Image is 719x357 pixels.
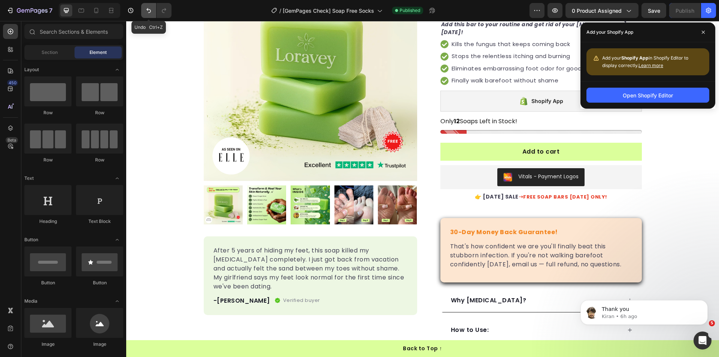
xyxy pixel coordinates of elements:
[126,21,719,357] iframe: To enrich screen reader interactions, please activate Accessibility in Grammarly extension settings
[676,7,694,15] div: Publish
[638,62,663,69] button: Learn more
[24,279,72,286] div: Button
[24,236,38,243] span: Button
[157,276,194,283] p: Verified buyer
[565,3,638,18] button: 0 product assigned
[76,279,123,286] div: Button
[76,218,123,225] div: Text Block
[24,157,72,163] div: Row
[111,64,123,76] span: Toggle open
[325,31,456,40] p: Stops the relentless itching and burning
[49,6,52,15] p: 7
[324,221,506,248] p: That's how confident we are you'll finally beat this stubborn infection. If you're not walking ba...
[396,126,434,135] div: Add to cart
[279,7,281,15] span: /
[24,24,123,39] input: Search Sections & Elements
[24,218,72,225] div: Heading
[709,320,715,326] span: 5
[621,55,649,61] strong: Shopify App
[111,295,123,307] span: Toggle open
[325,55,456,64] p: Finally walk barefoot without shame
[641,3,666,18] button: Save
[397,172,481,179] span: FREE SOAP BARS [DATE] ONLY!
[694,332,712,350] iframe: Intercom live chat
[111,234,123,246] span: Toggle open
[76,157,123,163] div: Row
[314,95,391,106] p: Only Soaps Left in Stock!
[6,137,18,143] div: Beta
[392,152,452,160] div: Vitals - Payment Logos
[283,7,374,15] span: [GemPages Check] Soap Free Socks
[623,91,673,99] div: Open Shopify Editor
[325,305,363,314] p: How to Use:
[324,207,432,215] strong: 30-Day Money Back Guarantee!
[325,43,456,52] p: Eliminates embarrassing foot odor for good
[111,172,123,184] span: Toggle open
[315,172,515,180] p: 👉 [DATE] SALE
[569,284,719,337] iframe: Intercom notifications message
[76,109,123,116] div: Row
[586,88,709,103] button: Open Shopify Editor
[405,76,437,85] div: Shopify App
[90,49,107,56] span: Element
[3,3,56,18] button: 7
[572,7,622,15] span: 0 product assigned
[277,324,316,332] div: Back to Top ↑
[648,7,660,14] span: Save
[24,66,39,73] span: Layout
[141,3,172,18] div: Undo/Redo
[328,96,334,105] b: 12
[24,109,72,116] div: Row
[400,7,420,14] span: Published
[325,275,400,284] p: Why [MEDICAL_DATA]?
[7,80,18,86] div: 450
[24,175,34,182] span: Text
[371,147,458,165] button: Vitals - Payment Logos
[602,55,688,68] span: Add your in Shopify Editor to display correctly.
[24,298,37,305] span: Media
[377,152,386,161] img: 26b75d61-258b-461b-8cc3-4bcb67141ce0.png
[325,19,456,28] p: Kills the fungus that keeps coming back
[42,49,58,56] span: Section
[24,341,72,348] div: Image
[392,172,397,179] span: ➝
[669,3,701,18] button: Publish
[76,341,123,348] div: Image
[314,122,516,140] button: Add to cart
[586,28,633,36] p: Add your Shopify App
